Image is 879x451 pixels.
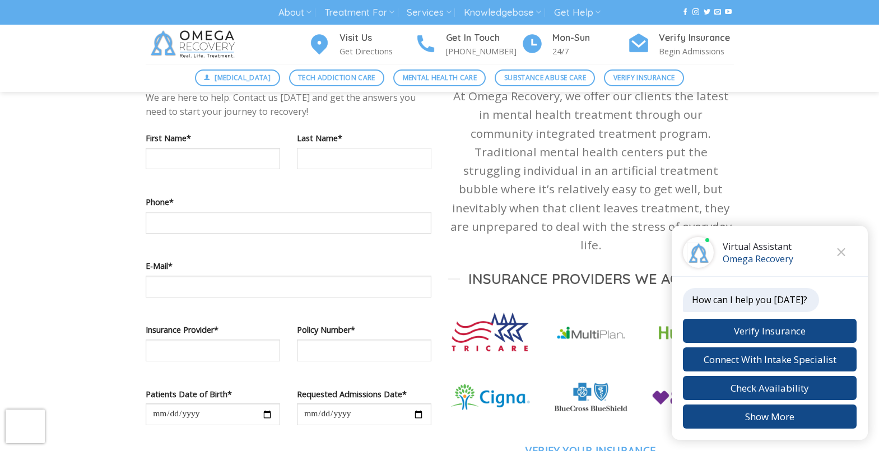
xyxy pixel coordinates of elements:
[692,8,699,16] a: Follow on Instagram
[339,31,415,45] h4: Visit Us
[146,196,431,208] label: Phone*
[146,25,244,64] img: Omega Recovery
[298,72,375,83] span: Tech Addiction Care
[682,8,689,16] a: Follow on Facebook
[297,132,431,145] label: Last Name*
[464,2,541,23] a: Knowledgebase
[215,72,271,83] span: [MEDICAL_DATA]
[339,45,415,58] p: Get Directions
[297,388,431,401] label: Requested Admissions Date*
[554,2,601,23] a: Get Help
[146,259,431,272] label: E-Mail*
[448,87,734,254] p: At Omega Recovery, we offer our clients the latest in mental health treatment through our communi...
[308,31,415,58] a: Visit Us Get Directions
[659,45,734,58] p: Begin Admissions
[195,69,280,86] a: [MEDICAL_DATA]
[725,8,732,16] a: Follow on YouTube
[289,69,385,86] a: Tech Addiction Care
[146,132,280,145] label: First Name*
[393,69,486,86] a: Mental Health Care
[278,2,311,23] a: About
[504,72,586,83] span: Substance Abuse Care
[613,72,675,83] span: Verify Insurance
[552,45,627,58] p: 24/7
[627,31,734,58] a: Verify Insurance Begin Admissions
[604,69,684,86] a: Verify Insurance
[407,2,451,23] a: Services
[468,269,714,288] span: Insurance Providers we Accept
[446,31,521,45] h4: Get In Touch
[403,72,477,83] span: Mental Health Care
[659,31,734,45] h4: Verify Insurance
[146,388,280,401] label: Patients Date of Birth*
[324,2,394,23] a: Treatment For
[146,323,280,336] label: Insurance Provider*
[552,31,627,45] h4: Mon-Sun
[146,91,431,119] p: We are here to help. Contact us [DATE] and get the answers you need to start your journey to reco...
[446,45,521,58] p: [PHONE_NUMBER]
[704,8,710,16] a: Follow on Twitter
[714,8,721,16] a: Send us an email
[415,31,521,58] a: Get In Touch [PHONE_NUMBER]
[297,323,431,336] label: Policy Number*
[495,69,595,86] a: Substance Abuse Care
